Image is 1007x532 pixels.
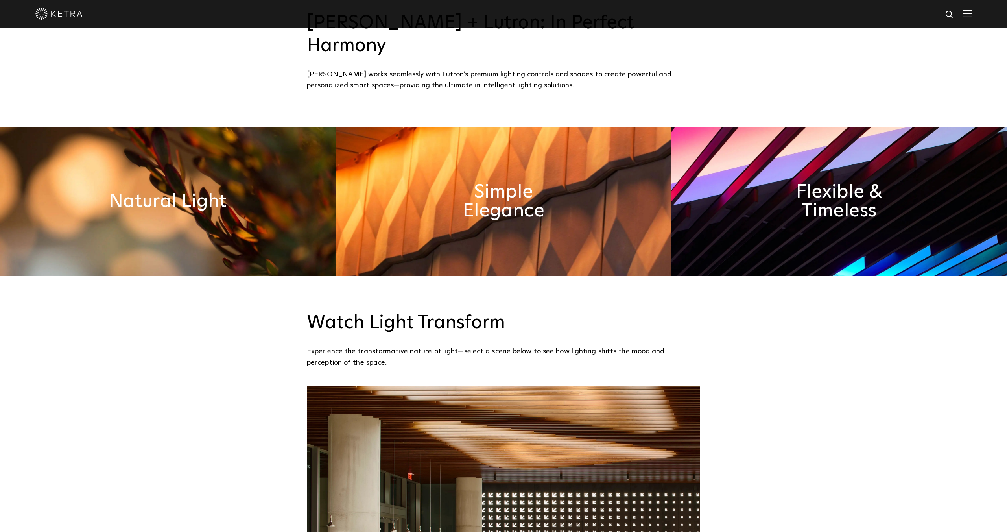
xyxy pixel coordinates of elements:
[307,346,696,368] p: Experience the transformative nature of light—select a scene below to see how lighting shifts the...
[443,183,564,220] h2: Simple Elegance
[109,192,227,211] h2: Natural Light
[671,127,1007,276] img: flexible_timeless_ketra
[779,183,900,220] h2: Flexible & Timeless
[336,127,671,276] img: simple_elegance
[35,8,83,20] img: ketra-logo-2019-white
[307,12,700,57] h3: [PERSON_NAME] + Lutron: In Perfect Harmony
[945,10,955,20] img: search icon
[963,10,972,17] img: Hamburger%20Nav.svg
[307,312,700,334] h3: Watch Light Transform
[307,69,700,91] div: [PERSON_NAME] works seamlessly with Lutron’s premium lighting controls and shades to create power...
